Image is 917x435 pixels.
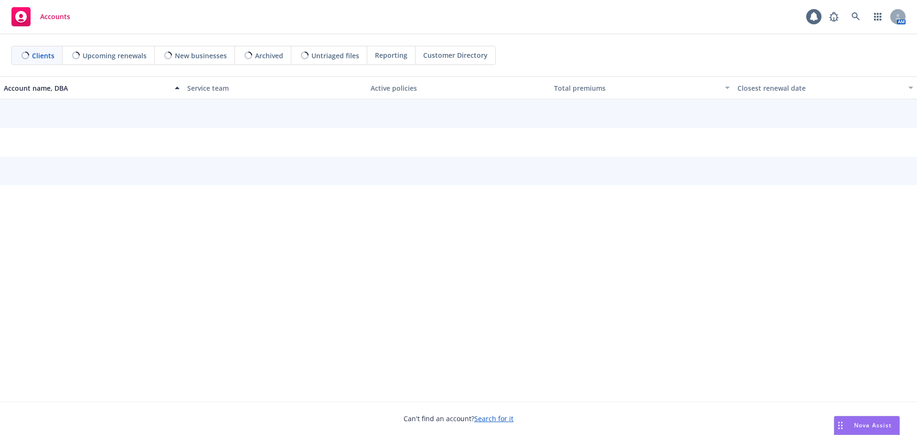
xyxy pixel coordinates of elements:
a: Search for it [474,414,513,423]
div: Service team [187,83,363,93]
span: Nova Assist [854,421,892,429]
span: Reporting [375,50,407,60]
span: Upcoming renewals [83,51,147,61]
span: Can't find an account? [404,414,513,424]
div: Account name, DBA [4,83,169,93]
a: Search [846,7,865,26]
button: Service team [183,76,367,99]
span: Clients [32,51,54,61]
div: Total premiums [554,83,719,93]
button: Nova Assist [834,416,900,435]
button: Closest renewal date [734,76,917,99]
span: Customer Directory [423,50,488,60]
span: Untriaged files [311,51,359,61]
button: Total premiums [550,76,734,99]
a: Switch app [868,7,887,26]
div: Drag to move [834,416,846,435]
span: New businesses [175,51,227,61]
a: Accounts [8,3,74,30]
span: Accounts [40,13,70,21]
div: Closest renewal date [737,83,903,93]
span: Archived [255,51,283,61]
div: Active policies [371,83,546,93]
button: Active policies [367,76,550,99]
a: Report a Bug [824,7,843,26]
